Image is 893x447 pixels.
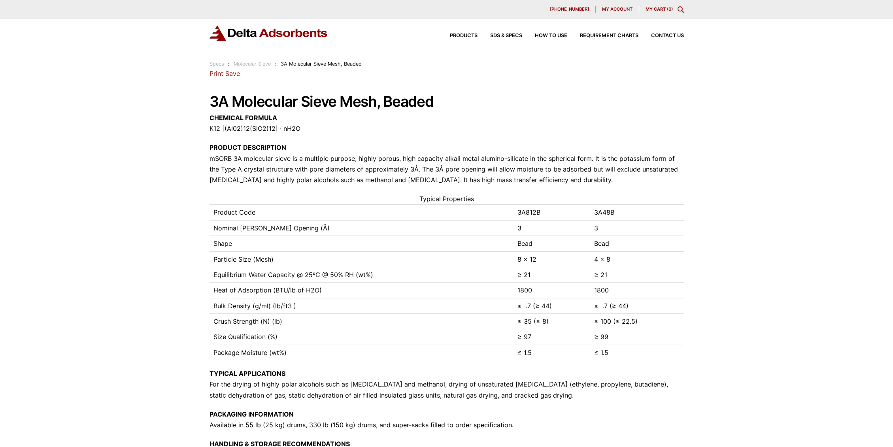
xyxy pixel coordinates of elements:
[210,251,514,267] td: Particle Size (Mesh)
[514,220,590,236] td: 3
[450,33,478,38] span: Products
[210,25,328,41] img: Delta Adsorbents
[210,113,684,134] p: K12 [(Al02)12(SiO2)12] · nH2O
[210,267,514,282] td: Equilibrium Water Capacity @ 25ºC @ 50% RH (wt%)
[210,236,514,251] td: Shape
[590,329,683,345] td: ≥ 99
[210,114,277,122] strong: CHEMICAL FORMULA
[210,409,684,430] p: Available in 55 lb (25 kg) drums, 330 lb (150 kg) drums, and super-sacks filled to order specific...
[590,267,683,282] td: ≥ 21
[590,345,683,360] td: ≤ 1.5
[651,33,684,38] span: Contact Us
[514,314,590,329] td: ≥ 35 (≥ 8)
[490,33,522,38] span: SDS & SPECS
[638,33,684,38] a: Contact Us
[210,143,286,151] strong: PRODUCT DESCRIPTION
[514,267,590,282] td: ≥ 21
[210,410,294,418] strong: PACKAGING INFORMATION
[590,283,683,298] td: 1800
[275,61,277,67] span: :
[210,314,514,329] td: Crush Strength (N) (lb)
[210,94,684,110] h1: 3A Molecular Sieve Mesh, Beaded
[580,33,638,38] span: Requirement Charts
[514,236,590,251] td: Bead
[210,368,684,401] p: For the drying of highly polar alcohols such as [MEDICAL_DATA] and methanol, drying of unsaturate...
[602,7,632,11] span: My account
[437,33,478,38] a: Products
[678,6,684,13] div: Toggle Modal Content
[590,205,683,220] td: 3A48B
[590,236,683,251] td: Bead
[210,220,514,236] td: Nominal [PERSON_NAME] Opening (Å)
[522,33,567,38] a: How to Use
[478,33,522,38] a: SDS & SPECS
[210,370,285,377] strong: TYPICAL APPLICATIONS
[646,6,673,12] a: My Cart (0)
[590,314,683,329] td: ≥ 100 (≥ 22.5)
[514,283,590,298] td: 1800
[590,251,683,267] td: 4 x 8
[210,61,224,67] a: Specs
[210,194,684,204] caption: Typical Properties
[544,6,596,13] a: [PHONE_NUMBER]
[234,61,271,67] a: Molecular Sieve
[514,298,590,313] td: ≥ .7 (≥ 44)
[210,70,223,77] a: Print
[596,6,639,13] a: My account
[668,6,671,12] span: 0
[210,205,514,220] td: Product Code
[281,61,362,67] span: 3A Molecular Sieve Mesh, Beaded
[210,283,514,298] td: Heat of Adsorption (BTU/lb of H2O)
[514,251,590,267] td: 8 x 12
[550,7,589,11] span: [PHONE_NUMBER]
[590,298,683,313] td: ≥ .7 (≥ 44)
[210,329,514,345] td: Size Qualification (%)
[567,33,638,38] a: Requirement Charts
[210,345,514,360] td: Package Moisture (wt%)
[210,142,684,185] p: mSORB 3A molecular sieve is a multiple purpose, highly porous, high capacity alkali metal alumino...
[514,205,590,220] td: 3A812B
[535,33,567,38] span: How to Use
[590,220,683,236] td: 3
[210,298,514,313] td: Bulk Density (g/ml) (lb/ft3 )
[514,345,590,360] td: ≤ 1.5
[225,70,240,77] a: Save
[514,329,590,345] td: ≥ 97
[228,61,230,67] span: :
